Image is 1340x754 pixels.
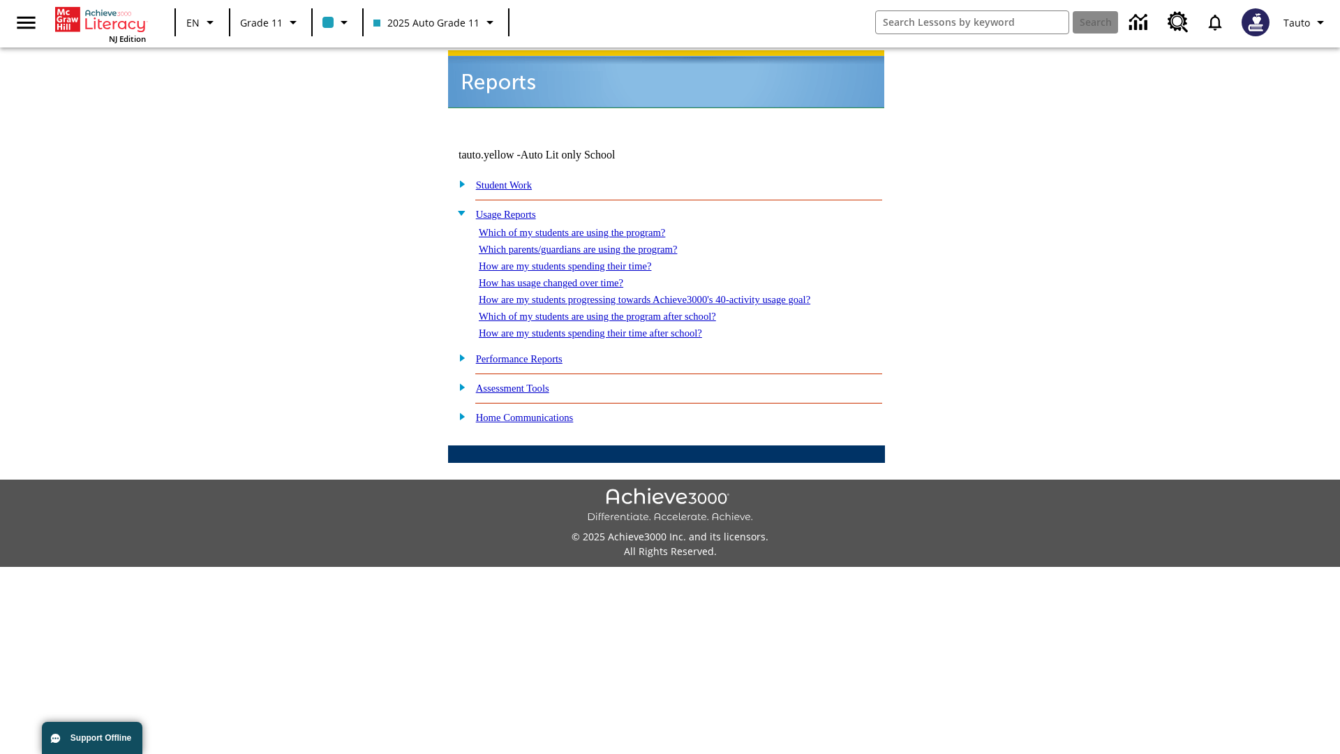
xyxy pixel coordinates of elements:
[55,4,146,44] div: Home
[479,327,702,339] a: How are my students spending their time after school?
[452,410,466,422] img: plus.gif
[479,227,665,238] a: Which of my students are using the program?
[479,277,623,288] a: How has usage changed over time?
[1283,15,1310,30] span: Tauto
[42,722,142,754] button: Support Offline
[479,311,716,322] a: Which of my students are using the program after school?
[234,10,307,35] button: Grade: Grade 11, Select a grade
[459,149,715,161] td: tauto.yellow -
[448,50,884,108] img: header
[476,383,549,394] a: Assessment Tools
[317,10,358,35] button: Class color is light blue. Change class color
[479,260,651,272] a: How are my students spending their time?
[452,380,466,393] img: plus.gif
[6,2,47,43] button: Open side menu
[479,244,677,255] a: Which parents/guardians are using the program?
[476,179,532,191] a: Student Work
[240,15,283,30] span: Grade 11
[1121,3,1159,42] a: Data Center
[1197,4,1233,40] a: Notifications
[70,733,131,743] span: Support Offline
[476,353,563,364] a: Performance Reports
[373,15,479,30] span: 2025 Auto Grade 11
[876,11,1069,34] input: search field
[109,34,146,44] span: NJ Edition
[452,177,466,190] img: plus.gif
[521,149,616,161] nobr: Auto Lit only School
[368,10,504,35] button: Class: 2025 Auto Grade 11, Select your class
[1159,3,1197,41] a: Resource Center, Will open in new tab
[452,207,466,219] img: minus.gif
[476,209,536,220] a: Usage Reports
[476,412,574,423] a: Home Communications
[1278,10,1334,35] button: Profile/Settings
[479,294,810,305] a: How are my students progressing towards Achieve3000's 40-activity usage goal?
[180,10,225,35] button: Language: EN, Select a language
[1242,8,1270,36] img: Avatar
[587,488,753,524] img: Achieve3000 Differentiate Accelerate Achieve
[452,351,466,364] img: plus.gif
[1233,4,1278,40] button: Select a new avatar
[186,15,200,30] span: EN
